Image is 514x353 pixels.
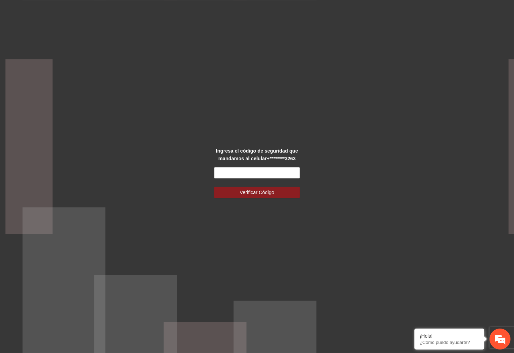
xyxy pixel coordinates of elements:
[3,191,133,215] textarea: Escriba su mensaje y pulse “Intro”
[36,36,117,45] div: Chatee con nosotros ahora
[240,189,274,196] span: Verificar Código
[214,187,300,198] button: Verificar Código
[41,93,96,164] span: Estamos en línea.
[115,3,131,20] div: Minimizar ventana de chat en vivo
[420,340,479,345] p: ¿Cómo puedo ayudarte?
[216,148,298,161] strong: Ingresa el código de seguridad que mandamos al celular +********3263
[420,333,479,339] div: ¡Hola!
